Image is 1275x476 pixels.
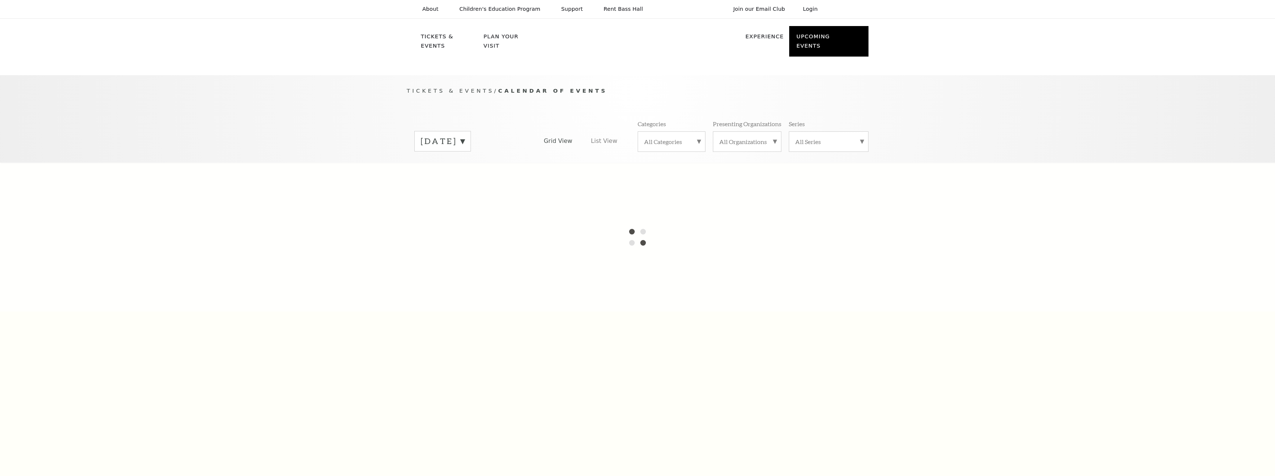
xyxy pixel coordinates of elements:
span: List View [591,137,617,145]
select: Select: [830,6,856,13]
p: Categories [638,120,666,128]
p: Children's Education Program [459,6,541,12]
span: Tickets & Events [407,87,494,94]
p: About [423,6,439,12]
p: Rent Bass Hall [604,6,643,12]
p: Upcoming Events [797,32,854,55]
span: Grid View [544,137,573,145]
p: Experience [745,32,784,45]
label: [DATE] [421,135,465,147]
label: All Categories [644,138,699,146]
p: / [407,86,868,96]
p: Plan Your Visit [484,32,536,55]
p: Presenting Organizations [713,120,781,128]
p: Tickets & Events [421,32,479,55]
p: Series [789,120,805,128]
label: All Organizations [719,138,775,146]
p: Support [561,6,583,12]
label: All Series [795,138,862,146]
span: Calendar of Events [498,87,607,94]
